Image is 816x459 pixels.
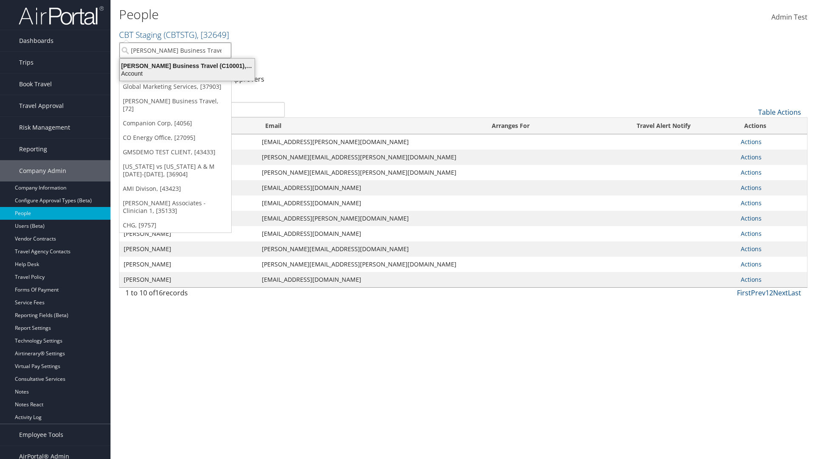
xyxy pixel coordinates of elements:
[741,245,762,253] a: Actions
[19,139,47,160] span: Reporting
[258,211,484,226] td: [EMAIL_ADDRESS][PERSON_NAME][DOMAIN_NAME]
[741,184,762,192] a: Actions
[119,241,258,257] td: [PERSON_NAME]
[119,145,231,159] a: GMSDEMO TEST CLIENT, [43433]
[19,74,52,95] span: Book Travel
[758,108,801,117] a: Table Actions
[258,134,484,150] td: [EMAIL_ADDRESS][PERSON_NAME][DOMAIN_NAME]
[119,116,231,130] a: Companion Corp, [4056]
[19,160,66,181] span: Company Admin
[19,52,34,73] span: Trips
[258,272,484,287] td: [EMAIL_ADDRESS][DOMAIN_NAME]
[258,226,484,241] td: [EMAIL_ADDRESS][DOMAIN_NAME]
[741,138,762,146] a: Actions
[115,62,260,70] div: [PERSON_NAME] Business Travel (C10001), [72]
[197,29,229,40] span: , [ 32649 ]
[19,117,70,138] span: Risk Management
[19,424,63,445] span: Employee Tools
[119,6,578,23] h1: People
[741,275,762,283] a: Actions
[771,12,807,22] span: Admin Test
[769,288,773,297] a: 2
[258,118,484,134] th: Email: activate to sort column ascending
[741,229,762,238] a: Actions
[258,180,484,195] td: [EMAIL_ADDRESS][DOMAIN_NAME]
[119,257,258,272] td: [PERSON_NAME]
[741,260,762,268] a: Actions
[788,288,801,297] a: Last
[119,159,231,181] a: [US_STATE] vs [US_STATE] A & M [DATE]-[DATE], [36904]
[119,218,231,232] a: CHG, [9757]
[258,257,484,272] td: [PERSON_NAME][EMAIL_ADDRESS][PERSON_NAME][DOMAIN_NAME]
[119,181,231,196] a: AMI Divison, [43423]
[258,150,484,165] td: [PERSON_NAME][EMAIL_ADDRESS][PERSON_NAME][DOMAIN_NAME]
[119,130,231,145] a: CO Energy Office, [27095]
[155,288,163,297] span: 16
[741,153,762,161] a: Actions
[773,288,788,297] a: Next
[119,196,231,218] a: [PERSON_NAME] Associates - Clinician 1, [35133]
[741,168,762,176] a: Actions
[484,118,591,134] th: Arranges For: activate to sort column ascending
[119,29,229,40] a: CBT Staging
[771,4,807,31] a: Admin Test
[164,29,197,40] span: ( CBTSTG )
[119,226,258,241] td: [PERSON_NAME]
[591,118,736,134] th: Travel Alert Notify: activate to sort column ascending
[741,214,762,222] a: Actions
[125,288,285,302] div: 1 to 10 of records
[737,288,751,297] a: First
[115,70,260,77] div: Account
[19,6,104,25] img: airportal-logo.png
[258,241,484,257] td: [PERSON_NAME][EMAIL_ADDRESS][DOMAIN_NAME]
[765,288,769,297] a: 1
[737,118,807,134] th: Actions
[258,195,484,211] td: [EMAIL_ADDRESS][DOMAIN_NAME]
[119,42,231,58] input: Search Accounts
[119,94,231,116] a: [PERSON_NAME] Business Travel, [72]
[751,288,765,297] a: Prev
[741,199,762,207] a: Actions
[19,30,54,51] span: Dashboards
[19,95,64,116] span: Travel Approval
[231,74,264,84] a: Approvers
[119,79,231,94] a: Global Marketing Services, [37903]
[258,165,484,180] td: [PERSON_NAME][EMAIL_ADDRESS][PERSON_NAME][DOMAIN_NAME]
[119,272,258,287] td: [PERSON_NAME]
